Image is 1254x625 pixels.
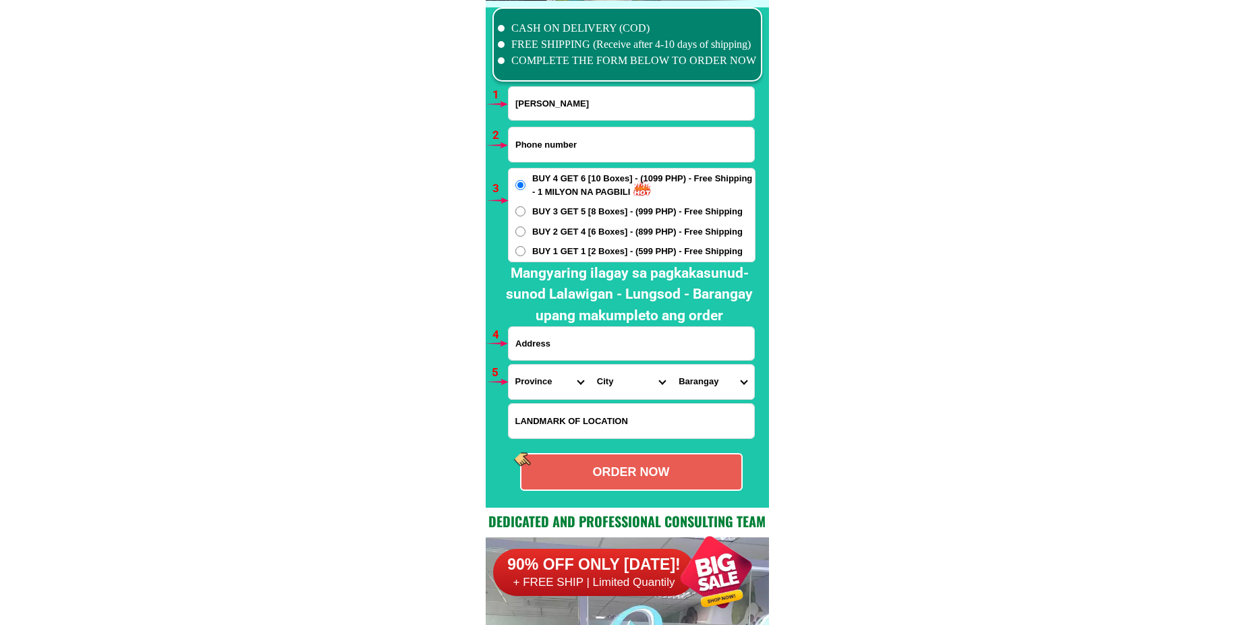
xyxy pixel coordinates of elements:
[515,206,525,216] input: BUY 3 GET 5 [8 Boxes] - (999 PHP) - Free Shipping
[672,365,753,399] select: Select commune
[492,326,508,344] h6: 4
[509,365,590,399] select: Select province
[492,364,507,382] h6: 5
[532,205,743,218] span: BUY 3 GET 5 [8 Boxes] - (999 PHP) - Free Shipping
[493,555,695,575] h6: 90% OFF ONLY [DATE]!
[498,53,757,69] li: COMPLETE THE FORM BELOW TO ORDER NOW
[486,511,769,531] h2: Dedicated and professional consulting team
[492,180,508,198] h6: 3
[590,365,672,399] select: Select district
[498,20,757,36] li: CASH ON DELIVERY (COD)
[496,263,762,327] h2: Mangyaring ilagay sa pagkakasunud-sunod Lalawigan - Lungsod - Barangay upang makumpleto ang order
[493,575,695,590] h6: + FREE SHIP | Limited Quantily
[532,172,755,198] span: BUY 4 GET 6 [10 Boxes] - (1099 PHP) - Free Shipping - 1 MILYON NA PAGBILI
[498,36,757,53] li: FREE SHIPPING (Receive after 4-10 days of shipping)
[509,327,754,360] input: Input address
[492,86,508,104] h6: 1
[509,87,754,120] input: Input full_name
[515,180,525,190] input: BUY 4 GET 6 [10 Boxes] - (1099 PHP) - Free Shipping - 1 MILYON NA PAGBILI
[521,463,741,481] div: ORDER NOW
[515,246,525,256] input: BUY 1 GET 1 [2 Boxes] - (599 PHP) - Free Shipping
[509,127,754,162] input: Input phone_number
[532,245,743,258] span: BUY 1 GET 1 [2 Boxes] - (599 PHP) - Free Shipping
[515,227,525,237] input: BUY 2 GET 4 [6 Boxes] - (899 PHP) - Free Shipping
[532,225,743,239] span: BUY 2 GET 4 [6 Boxes] - (899 PHP) - Free Shipping
[492,127,508,144] h6: 2
[509,404,754,438] input: Input LANDMARKOFLOCATION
